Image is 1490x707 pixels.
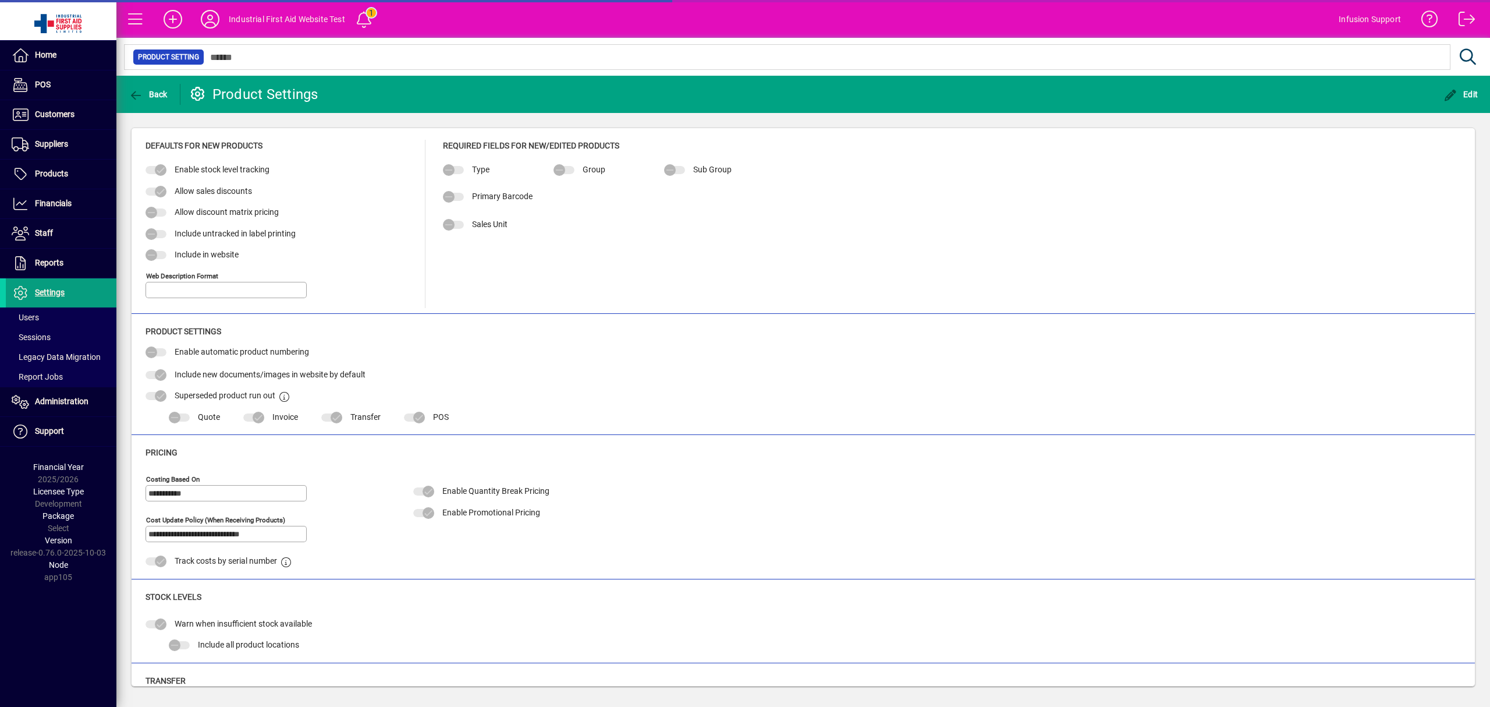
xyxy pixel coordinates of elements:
span: Product Setting [138,51,199,63]
span: Include untracked in label printing [175,229,296,238]
span: Primary Barcode [472,192,533,201]
span: Node [49,560,68,570]
span: Invoice [272,412,298,422]
span: Staff [35,228,53,238]
span: Report Jobs [12,372,63,381]
span: Include all product locations [198,640,299,649]
div: Product Settings [189,85,318,104]
span: Enable Promotional Pricing [442,508,540,517]
span: Enable stock level tracking [175,165,269,174]
span: POS [35,80,51,89]
span: Transfer [350,412,381,422]
span: Enable automatic product numbering [175,347,309,356]
a: Report Jobs [6,367,116,387]
a: Suppliers [6,130,116,159]
span: Support [35,426,64,436]
div: Industrial First Aid Website Test [229,10,345,29]
a: Support [6,417,116,446]
span: Sub Group [693,165,732,174]
div: Infusion Support [1339,10,1401,29]
span: Financials [35,199,72,208]
span: Administration [35,397,88,406]
span: Settings [35,288,65,297]
button: Edit [1441,84,1481,105]
app-page-header-button: Back [116,84,180,105]
span: Financial Year [33,462,84,472]
span: Products [35,169,68,178]
a: Logout [1450,2,1475,40]
span: Group [583,165,605,174]
mat-label: Cost Update Policy (when receiving products) [146,516,285,524]
span: Package [42,511,74,521]
a: Legacy Data Migration [6,347,116,367]
mat-label: Web Description Format [146,271,218,280]
a: Administration [6,387,116,416]
a: Financials [6,189,116,218]
a: Staff [6,219,116,248]
span: Track costs by serial number [175,556,277,565]
button: Back [126,84,171,105]
mat-label: Costing Based on [146,475,200,483]
span: Users [12,313,39,322]
span: Legacy Data Migration [12,352,101,362]
span: Required Fields for New/Edited Products [443,141,619,150]
span: Enable Quantity Break Pricing [442,486,549,496]
span: Sessions [12,333,51,342]
span: Allow discount matrix pricing [175,207,279,217]
span: Superseded product run out [175,391,275,400]
button: Profile [191,9,229,30]
span: Pricing [146,448,178,457]
span: Type [472,165,489,174]
span: Warn when insufficient stock available [175,619,312,628]
span: Back [129,90,168,99]
a: Knowledge Base [1413,2,1438,40]
a: Sessions [6,327,116,347]
a: Products [6,160,116,189]
a: POS [6,70,116,100]
span: Version [45,536,72,545]
span: Edit [1443,90,1478,99]
span: Include in website [175,250,239,259]
span: Include new documents/images in website by default [175,370,366,379]
span: Quote [198,412,220,422]
span: Home [35,50,56,59]
a: Customers [6,100,116,129]
a: Users [6,307,116,327]
span: Allow sales discounts [175,186,252,196]
span: Stock Levels [146,592,201,602]
span: Licensee Type [33,487,84,496]
a: Reports [6,249,116,278]
span: Product Settings [146,327,221,336]
button: Add [154,9,191,30]
span: Transfer [146,676,186,685]
span: POS [433,412,449,422]
a: Home [6,41,116,70]
span: Defaults for new products [146,141,262,150]
span: Customers [35,109,74,119]
span: Reports [35,258,63,267]
span: Suppliers [35,139,68,149]
span: Sales Unit [472,220,508,229]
